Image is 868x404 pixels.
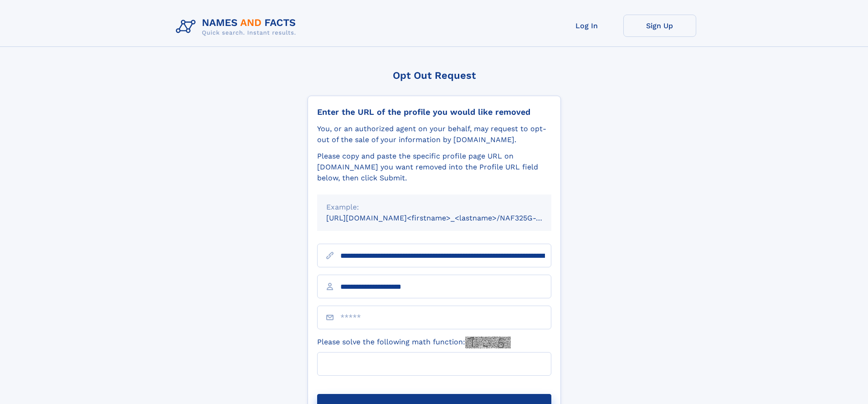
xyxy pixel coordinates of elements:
[326,214,569,222] small: [URL][DOMAIN_NAME]<firstname>_<lastname>/NAF325G-xxxxxxxx
[317,123,551,145] div: You, or an authorized agent on your behalf, may request to opt-out of the sale of your informatio...
[317,107,551,117] div: Enter the URL of the profile you would like removed
[623,15,696,37] a: Sign Up
[326,202,542,213] div: Example:
[308,70,561,81] div: Opt Out Request
[172,15,303,39] img: Logo Names and Facts
[317,337,511,348] label: Please solve the following math function:
[550,15,623,37] a: Log In
[317,151,551,184] div: Please copy and paste the specific profile page URL on [DOMAIN_NAME] you want removed into the Pr...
